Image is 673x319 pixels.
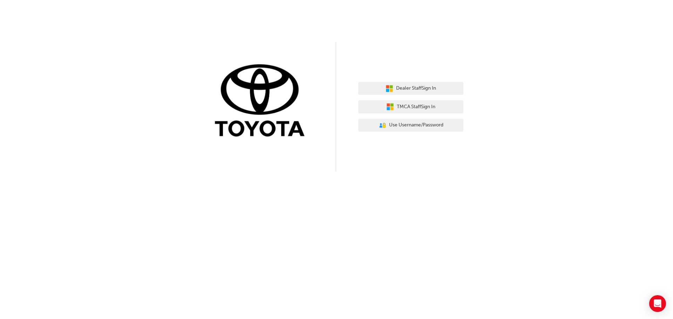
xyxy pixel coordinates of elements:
img: Trak [210,63,315,140]
button: Use Username/Password [358,119,463,132]
span: Use Username/Password [389,121,443,129]
button: Dealer StaffSign In [358,82,463,95]
span: Dealer Staff Sign In [396,84,436,92]
span: TMCA Staff Sign In [397,103,435,111]
div: Open Intercom Messenger [649,295,666,312]
button: TMCA StaffSign In [358,100,463,113]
